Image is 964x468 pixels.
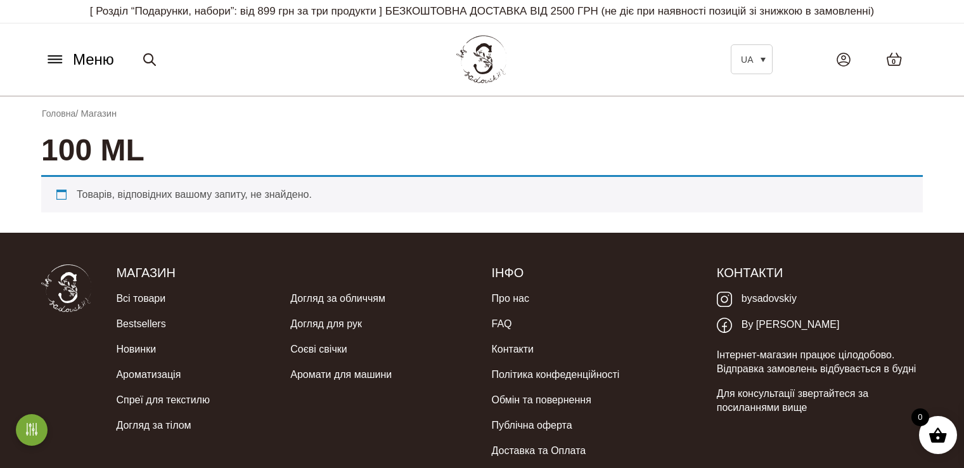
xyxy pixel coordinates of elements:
[717,286,797,312] a: bysadovskiy
[717,312,840,338] a: By [PERSON_NAME]
[116,337,156,362] a: Новинки
[717,348,923,377] p: Інтернет-магазин працює цілодобово. Відправка замовлень відбувається в будні
[491,438,586,464] a: Доставка та Оплата
[491,387,591,413] a: Обмін та повернення
[911,408,929,426] span: 0
[116,311,165,337] a: Bestsellers
[73,48,114,71] span: Меню
[290,362,392,387] a: Аромати для машини
[491,337,534,362] a: Контакти
[41,175,923,212] div: Товарів, відповідних вашому запиту, не знайдено.
[116,362,181,387] a: Ароматизація
[731,44,773,74] a: UA
[491,264,697,281] h5: Інфо
[491,286,529,311] a: Про нас
[41,48,118,72] button: Меню
[456,36,507,83] img: BY SADOVSKIY
[717,387,923,415] p: Для консультації звертайтеся за посиланнями вище
[42,107,922,120] nav: Breadcrumb
[491,311,511,337] a: FAQ
[290,311,362,337] a: Догляд для рук
[116,413,191,438] a: Догляд за тілом
[116,387,210,413] a: Спреї для текстилю
[892,56,896,67] span: 0
[116,264,472,281] h5: Магазин
[290,286,385,311] a: Догляд за обличчям
[42,108,75,119] a: Головна
[491,413,572,438] a: Публічна оферта
[116,286,165,311] a: Всі товари
[41,131,923,170] h1: 100 ml
[873,39,915,79] a: 0
[717,264,923,281] h5: Контакти
[290,337,347,362] a: Соєві свічки
[491,362,619,387] a: Політика конфеденційності
[741,55,753,65] span: UA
